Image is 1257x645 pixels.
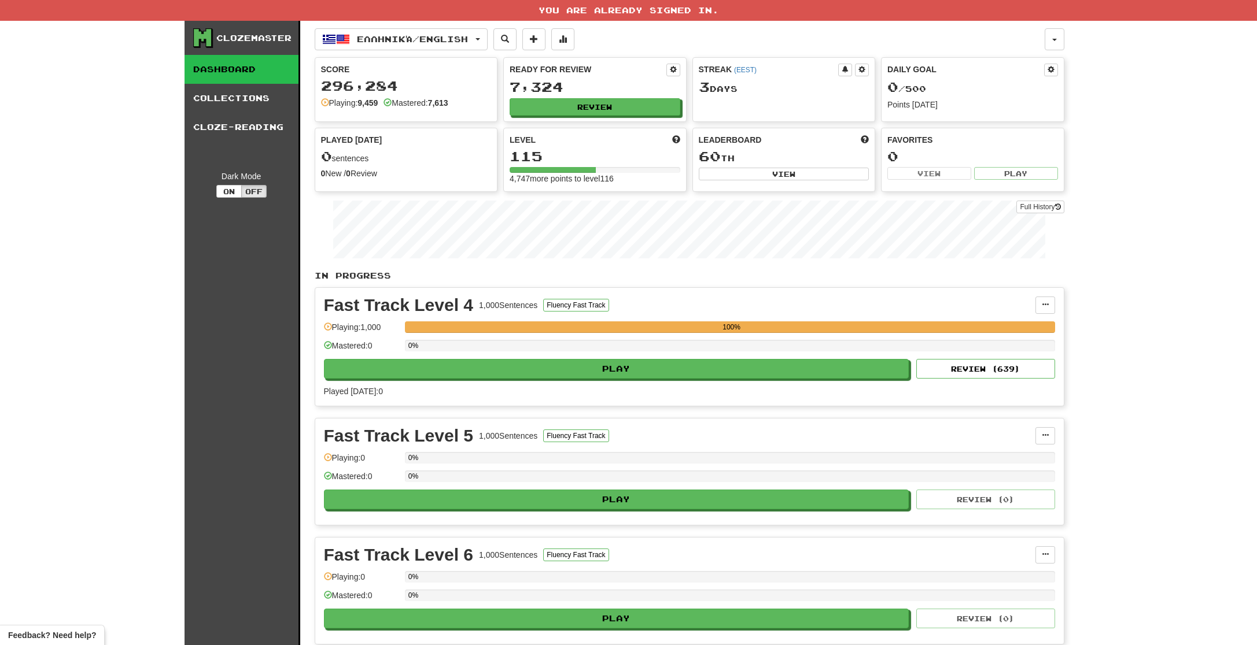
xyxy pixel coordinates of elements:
[551,28,574,50] button: More stats
[699,134,762,146] span: Leaderboard
[324,490,909,509] button: Play
[185,84,298,113] a: Collections
[699,148,721,164] span: 60
[324,296,474,314] div: Fast Track Level 4
[324,359,909,379] button: Play
[315,28,488,50] button: Ελληνικά/English
[321,169,326,178] strong: 0
[887,99,1058,110] div: Points [DATE]
[8,629,96,641] span: Open feedback widget
[887,64,1044,76] div: Daily Goal
[193,170,290,182] div: Dark Mode
[324,340,399,359] div: Mastered: 0
[522,28,545,50] button: Add sentence to collection
[324,452,399,471] div: Playing: 0
[543,548,609,561] button: Fluency Fast Track
[321,79,492,93] div: 296,284
[543,429,609,442] button: Fluency Fast Track
[887,167,971,180] button: View
[916,490,1055,509] button: Review (0)
[887,134,1058,146] div: Favorites
[428,98,448,108] strong: 7,613
[887,79,898,95] span: 0
[510,98,680,116] button: Review
[315,270,1064,281] p: In Progress
[543,299,609,312] button: Fluency Fast Track
[1016,201,1064,213] a: Full History
[346,169,351,178] strong: 0
[887,149,1058,164] div: 0
[974,167,1058,180] button: Play
[324,590,399,609] div: Mastered: 0
[510,80,680,94] div: 7,324
[185,113,298,142] a: Cloze-Reading
[916,359,1055,379] button: Review (639)
[321,134,382,146] span: Played [DATE]
[324,609,909,628] button: Play
[479,299,537,311] div: 1,000 Sentences
[321,168,492,179] div: New / Review
[185,55,298,84] a: Dashboard
[699,79,710,95] span: 3
[887,84,926,94] span: / 500
[510,64,666,75] div: Ready for Review
[408,321,1055,333] div: 100%
[241,185,267,198] button: Off
[510,149,680,164] div: 115
[324,387,383,396] span: Played [DATE]: 0
[479,549,537,561] div: 1,000 Sentences
[357,34,468,44] span: Ελληνικά / English
[216,185,242,198] button: On
[324,571,399,590] div: Playing: 0
[699,80,869,95] div: Day s
[384,97,448,109] div: Mastered:
[699,64,839,75] div: Streak
[357,98,378,108] strong: 9,459
[861,134,869,146] span: This week in points, UTC
[324,321,399,340] div: Playing: 1,000
[699,149,869,164] div: th
[324,470,399,490] div: Mastered: 0
[510,173,680,184] div: 4,747 more points to level 116
[479,430,537,442] div: 1,000 Sentences
[510,134,536,146] span: Level
[321,149,492,164] div: sentences
[216,32,292,44] div: Clozemaster
[699,168,869,180] button: View
[734,66,757,74] a: (EEST)
[324,546,474,564] div: Fast Track Level 6
[321,97,378,109] div: Playing:
[493,28,517,50] button: Search sentences
[321,64,492,75] div: Score
[324,427,474,444] div: Fast Track Level 5
[321,148,332,164] span: 0
[916,609,1055,628] button: Review (0)
[672,134,680,146] span: Score more points to level up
